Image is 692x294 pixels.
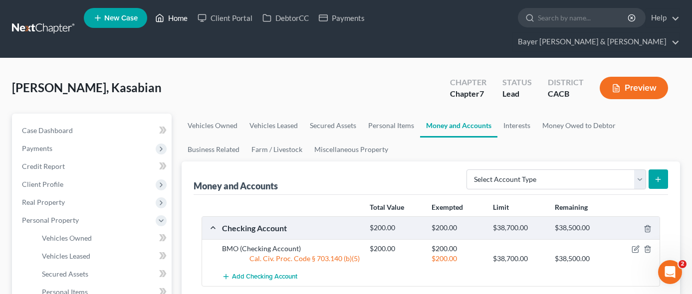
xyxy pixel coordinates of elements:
[22,144,52,152] span: Payments
[14,122,172,140] a: Case Dashboard
[550,254,612,264] div: $38,500.00
[646,9,680,27] a: Help
[217,244,365,254] div: BMO (Checking Account)
[22,198,65,206] span: Real Property
[304,114,362,138] a: Secured Assets
[536,114,622,138] a: Money Owed to Debtor
[34,229,172,247] a: Vehicles Owned
[314,9,370,27] a: Payments
[362,114,420,138] a: Personal Items
[42,252,90,260] span: Vehicles Leased
[150,9,193,27] a: Home
[257,9,314,27] a: DebtorCC
[217,223,365,233] div: Checking Account
[12,80,162,95] span: [PERSON_NAME], Kasabian
[497,114,536,138] a: Interests
[548,77,584,88] div: District
[679,260,687,268] span: 2
[22,126,73,135] span: Case Dashboard
[217,254,365,264] div: Cal. Civ. Proc. Code § 703.140 (b)(5)
[502,88,532,100] div: Lead
[370,203,404,211] strong: Total Value
[502,77,532,88] div: Status
[14,157,172,175] a: Credit Report
[193,9,257,27] a: Client Portal
[427,254,488,264] div: $200.00
[420,114,497,138] a: Money and Accounts
[245,138,308,161] a: Farm / Livestock
[22,216,79,224] span: Personal Property
[182,138,245,161] a: Business Related
[493,203,509,211] strong: Limit
[550,223,612,233] div: $38,500.00
[308,138,394,161] a: Miscellaneous Property
[488,223,550,233] div: $38,700.00
[555,203,588,211] strong: Remaining
[42,234,92,242] span: Vehicles Owned
[600,77,668,99] button: Preview
[513,33,680,51] a: Bayer [PERSON_NAME] & [PERSON_NAME]
[104,14,138,22] span: New Case
[34,265,172,283] a: Secured Assets
[432,203,463,211] strong: Exempted
[538,8,629,27] input: Search by name...
[450,88,486,100] div: Chapter
[42,270,88,278] span: Secured Assets
[365,244,427,254] div: $200.00
[427,223,488,233] div: $200.00
[34,247,172,265] a: Vehicles Leased
[22,162,65,170] span: Credit Report
[194,180,278,192] div: Money and Accounts
[232,273,297,281] span: Add Checking Account
[222,268,297,286] button: Add Checking Account
[479,89,484,98] span: 7
[658,260,682,284] iframe: Intercom live chat
[450,77,486,88] div: Chapter
[365,223,427,233] div: $200.00
[243,114,304,138] a: Vehicles Leased
[182,114,243,138] a: Vehicles Owned
[22,180,63,188] span: Client Profile
[548,88,584,100] div: CACB
[427,244,488,254] div: $200.00
[488,254,550,264] div: $38,700.00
